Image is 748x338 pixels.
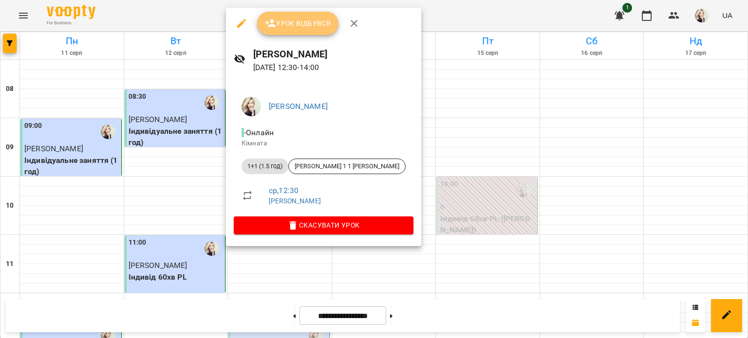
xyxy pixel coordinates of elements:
[289,162,405,171] span: [PERSON_NAME] 1 1 [PERSON_NAME]
[253,62,413,73] p: [DATE] 12:30 - 14:00
[269,197,321,205] a: [PERSON_NAME]
[242,139,406,148] p: Кімната
[242,219,406,231] span: Скасувати Урок
[265,18,331,29] span: Урок відбувся
[234,216,413,234] button: Скасувати Урок
[269,102,328,111] a: [PERSON_NAME]
[253,47,413,62] h6: [PERSON_NAME]
[257,12,339,35] button: Урок відбувся
[242,128,276,137] span: - Онлайн
[242,97,261,116] img: 6fca86356b8b7b137e504034cafa1ac1.jpg
[242,162,288,171] span: 1+1 (1.5 год)
[288,159,406,174] div: [PERSON_NAME] 1 1 [PERSON_NAME]
[269,186,299,195] a: ср , 12:30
